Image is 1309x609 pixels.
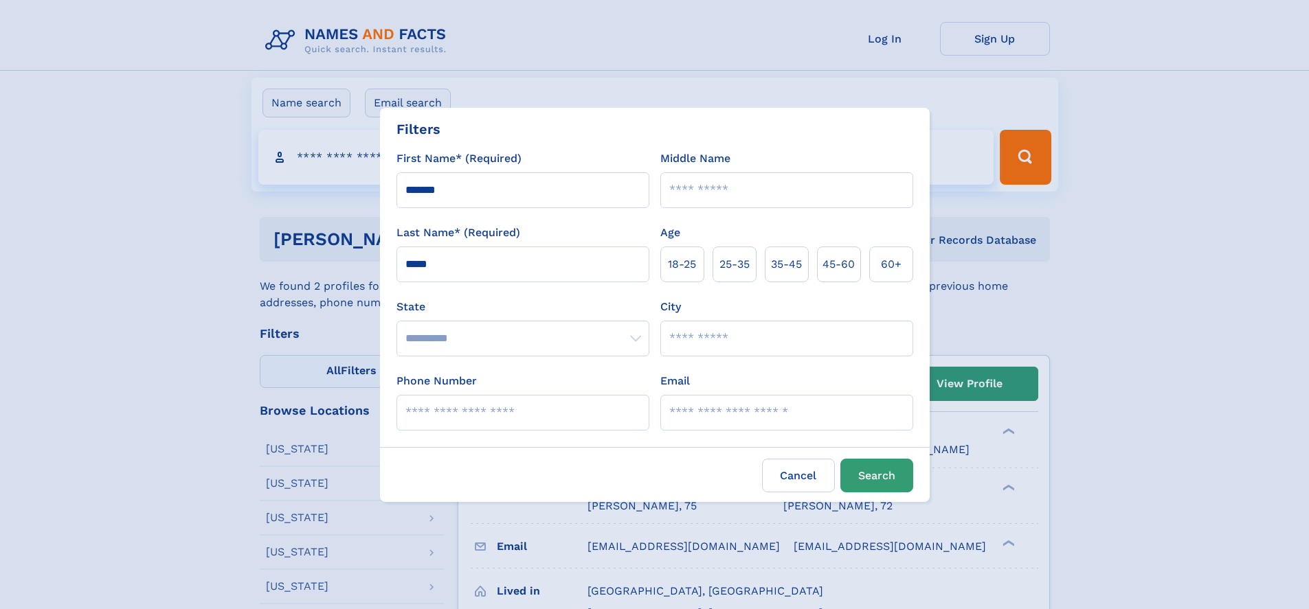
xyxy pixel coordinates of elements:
span: 18‑25 [668,256,696,273]
button: Search [840,459,913,492]
label: City [660,299,681,315]
div: Filters [396,119,440,139]
label: Email [660,373,690,389]
span: 25‑35 [719,256,750,273]
label: Age [660,225,680,241]
span: 45‑60 [823,256,855,273]
label: Last Name* (Required) [396,225,520,241]
label: Middle Name [660,150,730,167]
label: First Name* (Required) [396,150,522,167]
label: Cancel [762,459,835,492]
span: 35‑45 [771,256,802,273]
label: Phone Number [396,373,477,389]
label: State [396,299,649,315]
span: 60+ [881,256,902,273]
